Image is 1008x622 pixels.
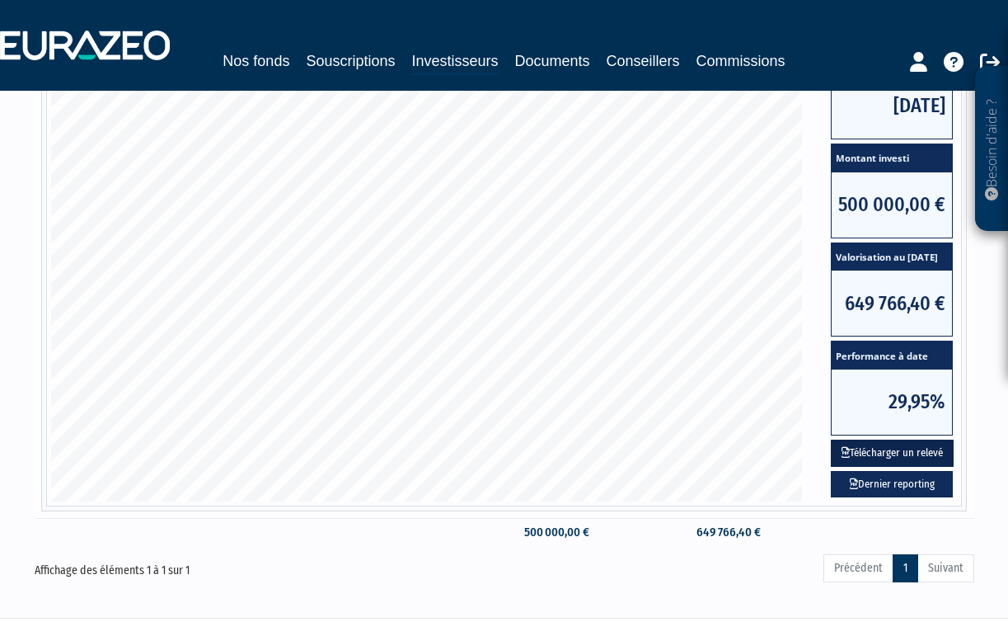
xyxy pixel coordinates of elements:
a: Souscriptions [306,49,395,73]
span: 29,95% [832,370,952,435]
td: 500 000,00 € [512,518,598,547]
div: Affichage des éléments 1 à 1 sur 1 [35,553,412,579]
span: [DATE] [832,73,952,139]
td: 649 766,40 € [687,518,769,547]
span: 500 000,00 € [832,172,952,238]
a: Conseillers [607,49,680,73]
a: Documents [515,49,590,73]
a: Investisseurs [411,49,498,75]
span: Performance à date [832,342,952,370]
a: 1 [893,554,918,582]
span: Valorisation au [DATE] [832,243,952,271]
p: Besoin d'aide ? [982,75,1001,224]
span: Montant investi [832,144,952,172]
a: Commissions [696,49,785,73]
a: Dernier reporting [831,471,953,498]
a: Nos fonds [223,49,289,73]
button: Télécharger un relevé [831,440,954,467]
span: 649 766,40 € [832,271,952,336]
